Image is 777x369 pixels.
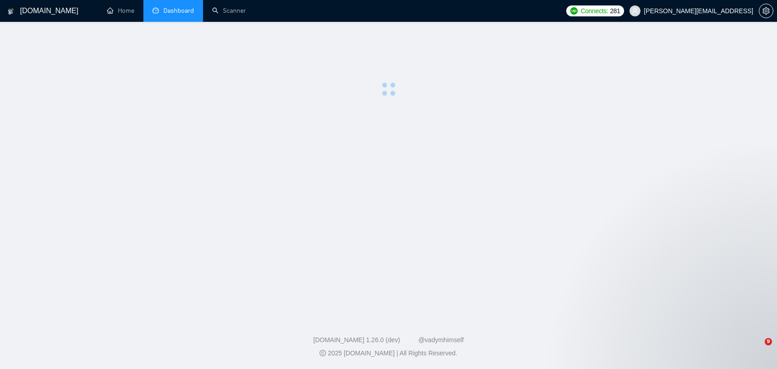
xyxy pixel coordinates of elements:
span: 281 [610,6,620,16]
span: setting [759,7,773,15]
span: dashboard [152,7,159,14]
a: searchScanner [212,7,246,15]
a: [DOMAIN_NAME] 1.26.0 (dev) [313,336,400,344]
img: upwork-logo.png [570,7,578,15]
a: @vadymhimself [418,336,464,344]
iframe: Intercom live chat [746,338,768,360]
a: setting [759,7,773,15]
span: copyright [320,350,326,356]
img: logo [8,4,14,19]
span: 9 [765,338,772,345]
div: 2025 [DOMAIN_NAME] | All Rights Reserved. [7,349,770,358]
a: homeHome [107,7,134,15]
span: user [632,8,638,14]
span: Dashboard [163,7,194,15]
span: Connects: [581,6,608,16]
button: setting [759,4,773,18]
